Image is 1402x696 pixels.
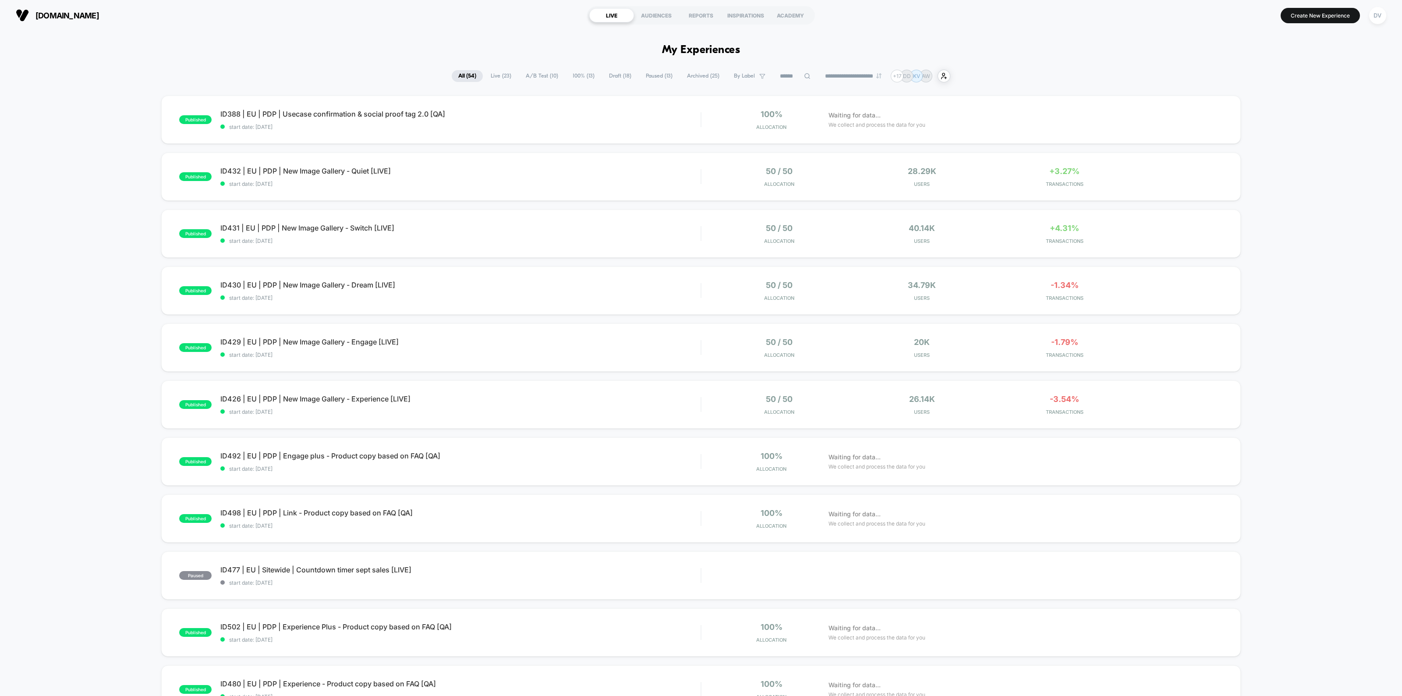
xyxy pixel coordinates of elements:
[35,11,99,20] span: [DOMAIN_NAME]
[995,238,1134,244] span: TRANSACTIONS
[853,181,991,187] span: Users
[484,70,518,82] span: Live ( 23 )
[220,508,701,517] span: ID498 | EU | PDP | Link - Product copy based on FAQ [QA]
[828,509,881,519] span: Waiting for data...
[853,409,991,415] span: Users
[756,466,786,472] span: Allocation
[909,224,935,233] span: 40.14k
[764,352,794,358] span: Allocation
[914,337,930,347] span: 20k
[761,110,782,119] span: 100%
[179,628,212,637] span: published
[220,224,701,232] span: ID431 | EU | PDP | New Image Gallery - Switch [LIVE]
[220,451,701,460] span: ID492 | EU | PDP | Engage plus - Product copy based on FAQ [QA]
[756,523,786,529] span: Allocation
[452,70,483,82] span: All ( 54 )
[179,229,212,238] span: published
[662,44,740,57] h1: My Experiences
[922,73,930,79] p: AW
[853,238,991,244] span: Users
[768,8,813,22] div: ACADEMY
[756,637,786,643] span: Allocation
[734,73,755,79] span: By Label
[589,8,634,22] div: LIVE
[756,124,786,130] span: Allocation
[680,70,726,82] span: Archived ( 25 )
[995,181,1134,187] span: TRANSACTIONS
[828,452,881,462] span: Waiting for data...
[764,409,794,415] span: Allocation
[764,181,794,187] span: Allocation
[1051,281,1079,290] span: -1.34%
[828,623,881,633] span: Waiting for data...
[220,636,701,643] span: start date: [DATE]
[761,622,782,632] span: 100%
[220,679,701,688] span: ID480 | EU | PDP | Experience - Product copy based on FAQ [QA]
[908,167,936,176] span: 28.29k
[1369,7,1386,24] div: DV
[1281,8,1360,23] button: Create New Experience
[220,281,701,289] span: ID430 | EU | PDP | New Image Gallery - Dream [LIVE]
[766,281,793,290] span: 50 / 50
[566,70,601,82] span: 100% ( 13 )
[220,167,701,175] span: ID432 | EU | PDP | New Image Gallery - Quiet [LIVE]
[220,352,701,358] span: start date: [DATE]
[853,352,991,358] span: Users
[828,519,925,528] span: We collect and process the data for you
[1050,394,1079,404] span: -3.54%
[220,408,701,415] span: start date: [DATE]
[995,352,1134,358] span: TRANSACTIONS
[220,522,701,529] span: start date: [DATE]
[853,295,991,301] span: Users
[908,281,936,290] span: 34.79k
[639,70,679,82] span: Paused ( 13 )
[828,110,881,120] span: Waiting for data...
[220,579,701,586] span: start date: [DATE]
[220,465,701,472] span: start date: [DATE]
[220,565,701,574] span: ID477 | EU | Sitewide | Countdown timer sept sales [LIVE]
[828,680,881,690] span: Waiting for data...
[909,394,935,404] span: 26.14k
[179,514,212,523] span: published
[1051,337,1078,347] span: -1.79%
[876,73,882,78] img: end
[179,343,212,352] span: published
[602,70,638,82] span: Draft ( 18 )
[761,508,782,518] span: 100%
[519,70,565,82] span: A/B Test ( 10 )
[220,124,701,130] span: start date: [DATE]
[891,70,903,82] div: + 17
[220,295,701,301] span: start date: [DATE]
[764,238,794,244] span: Allocation
[766,224,793,233] span: 50 / 50
[828,121,925,129] span: We collect and process the data for you
[761,679,782,689] span: 100%
[1049,167,1080,176] span: +3.27%
[828,633,925,642] span: We collect and process the data for you
[761,451,782,461] span: 100%
[903,73,911,79] p: DD
[766,167,793,176] span: 50 / 50
[1367,7,1389,25] button: DV
[634,8,679,22] div: AUDIENCES
[220,622,701,631] span: ID502 | EU | PDP | Experience Plus - Product copy based on FAQ [QA]
[179,685,212,694] span: published
[220,238,701,244] span: start date: [DATE]
[179,172,212,181] span: published
[16,9,29,22] img: Visually logo
[179,571,212,580] span: paused
[995,295,1134,301] span: TRANSACTIONS
[764,295,794,301] span: Allocation
[220,181,701,187] span: start date: [DATE]
[723,8,768,22] div: INSPIRATIONS
[913,73,920,79] p: KV
[766,337,793,347] span: 50 / 50
[220,337,701,346] span: ID429 | EU | PDP | New Image Gallery - Engage [LIVE]
[995,409,1134,415] span: TRANSACTIONS
[1050,224,1079,233] span: +4.31%
[766,394,793,404] span: 50 / 50
[220,394,701,403] span: ID426 | EU | PDP | New Image Gallery - Experience [LIVE]
[13,8,102,22] button: [DOMAIN_NAME]
[679,8,723,22] div: REPORTS
[179,400,212,409] span: published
